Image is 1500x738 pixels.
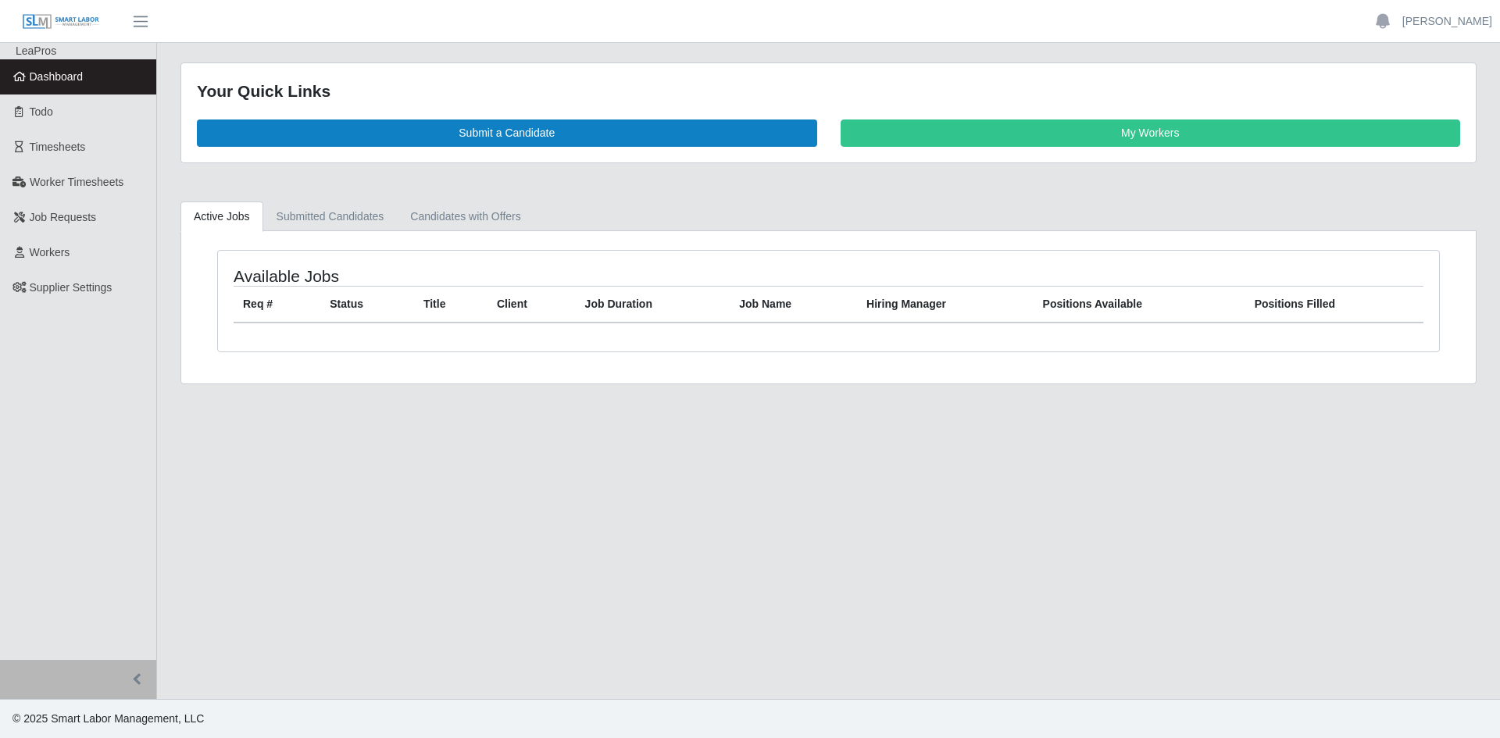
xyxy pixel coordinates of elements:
th: Status [320,286,414,323]
img: SLM Logo [22,13,100,30]
th: Positions Filled [1245,286,1423,323]
a: Submit a Candidate [197,119,817,147]
span: Todo [30,105,53,118]
th: Job Duration [576,286,730,323]
span: Dashboard [30,70,84,83]
span: Job Requests [30,211,97,223]
span: Supplier Settings [30,281,112,294]
span: Workers [30,246,70,258]
th: Title [414,286,487,323]
th: Req # [234,286,320,323]
a: Candidates with Offers [397,201,534,232]
span: LeaPros [16,45,56,57]
h4: Available Jobs [234,266,716,286]
th: Hiring Manager [857,286,1034,323]
span: Worker Timesheets [30,176,123,188]
a: [PERSON_NAME] [1402,13,1492,30]
a: Submitted Candidates [263,201,398,232]
th: Client [487,286,576,323]
th: Job Name [730,286,857,323]
th: Positions Available [1034,286,1245,323]
span: Timesheets [30,141,86,153]
div: Your Quick Links [197,79,1460,104]
span: © 2025 Smart Labor Management, LLC [12,712,204,725]
a: My Workers [841,119,1461,147]
a: Active Jobs [180,201,263,232]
